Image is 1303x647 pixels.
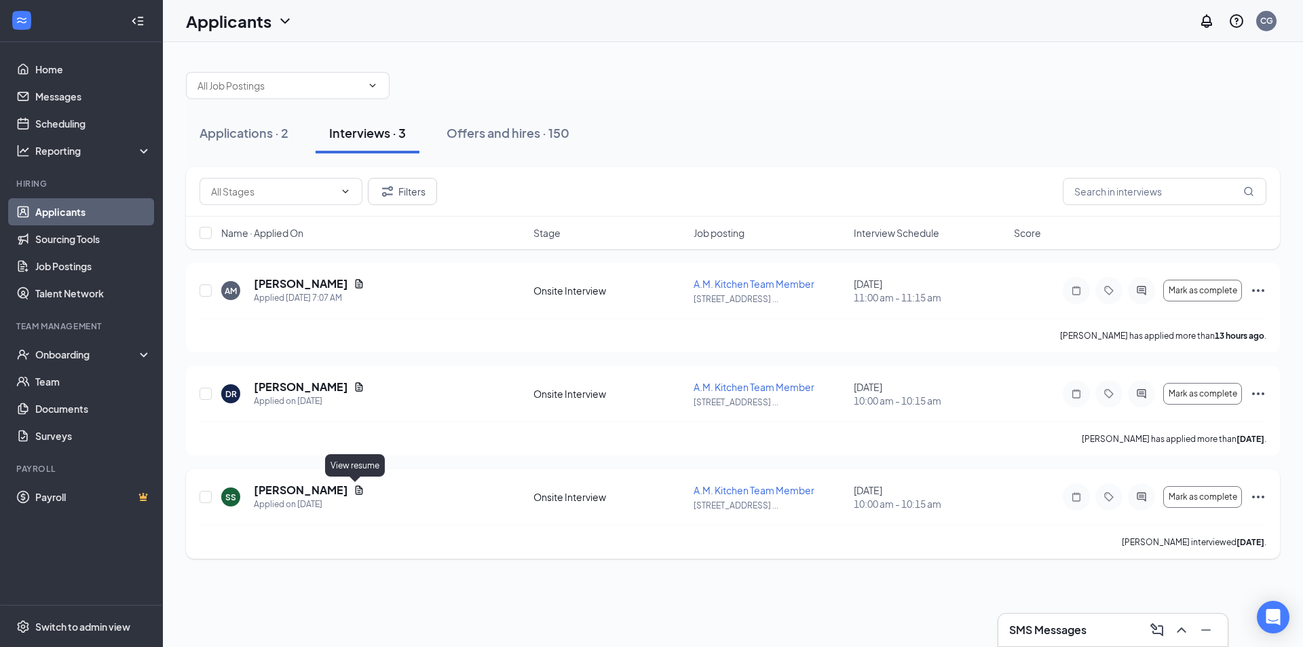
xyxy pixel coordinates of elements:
[16,144,30,158] svg: Analysis
[354,382,364,392] svg: Document
[1173,622,1190,638] svg: ChevronUp
[1169,492,1237,502] span: Mark as complete
[1250,386,1266,402] svg: Ellipses
[1068,285,1084,296] svg: Note
[16,178,149,189] div: Hiring
[694,484,814,496] span: A.M. Kitchen Team Member
[1198,13,1215,29] svg: Notifications
[1257,601,1289,633] div: Open Intercom Messenger
[694,278,814,290] span: A.M. Kitchen Team Member
[447,124,569,141] div: Offers and hires · 150
[1133,492,1150,502] svg: ActiveChat
[1236,434,1264,444] b: [DATE]
[1068,492,1084,502] svg: Note
[35,110,151,137] a: Scheduling
[225,492,236,503] div: SS
[694,500,846,511] p: [STREET_ADDRESS] ...
[694,396,846,408] p: [STREET_ADDRESS] ...
[225,285,237,297] div: AM
[1195,619,1217,641] button: Minimize
[16,320,149,332] div: Team Management
[131,14,145,28] svg: Collapse
[354,278,364,289] svg: Document
[1171,619,1192,641] button: ChevronUp
[1149,622,1165,638] svg: ComposeMessage
[854,277,1006,304] div: [DATE]
[35,422,151,449] a: Surveys
[35,83,151,110] a: Messages
[1060,330,1266,341] p: [PERSON_NAME] has applied more than .
[225,388,237,400] div: DR
[1146,619,1168,641] button: ComposeMessage
[329,124,406,141] div: Interviews · 3
[1014,226,1041,240] span: Score
[533,284,685,297] div: Onsite Interview
[854,291,1006,304] span: 11:00 am - 11:15 am
[16,620,30,633] svg: Settings
[35,144,152,158] div: Reporting
[1009,623,1087,637] h3: SMS Messages
[211,184,335,199] input: All Stages
[854,226,939,240] span: Interview Schedule
[1063,178,1266,205] input: Search in interviews
[1198,622,1214,638] svg: Minimize
[1243,186,1254,197] svg: MagnifyingGlass
[1163,486,1242,508] button: Mark as complete
[1101,492,1117,502] svg: Tag
[694,293,846,305] p: [STREET_ADDRESS] ...
[186,10,271,33] h1: Applicants
[533,226,561,240] span: Stage
[1236,537,1264,547] b: [DATE]
[533,490,685,504] div: Onsite Interview
[254,380,348,394] h5: [PERSON_NAME]
[1215,331,1264,341] b: 13 hours ago
[1163,383,1242,405] button: Mark as complete
[35,198,151,225] a: Applicants
[1169,286,1237,295] span: Mark as complete
[1101,285,1117,296] svg: Tag
[277,13,293,29] svg: ChevronDown
[1260,15,1273,26] div: CG
[854,380,1006,407] div: [DATE]
[254,498,364,511] div: Applied on [DATE]
[35,483,151,511] a: PayrollCrown
[354,485,364,496] svg: Document
[16,348,30,361] svg: UserCheck
[854,483,1006,511] div: [DATE]
[854,497,1006,511] span: 10:00 am - 10:15 am
[221,226,303,240] span: Name · Applied On
[254,291,364,305] div: Applied [DATE] 7:07 AM
[379,183,396,200] svg: Filter
[694,381,814,393] span: A.M. Kitchen Team Member
[254,483,348,498] h5: [PERSON_NAME]
[254,394,364,408] div: Applied on [DATE]
[1082,433,1266,445] p: [PERSON_NAME] has applied more than .
[1101,388,1117,399] svg: Tag
[1068,388,1084,399] svg: Note
[35,368,151,395] a: Team
[340,186,351,197] svg: ChevronDown
[197,78,362,93] input: All Job Postings
[1228,13,1245,29] svg: QuestionInfo
[325,454,385,477] div: View resume
[533,387,685,401] div: Onsite Interview
[35,225,151,253] a: Sourcing Tools
[1250,489,1266,505] svg: Ellipses
[1133,388,1150,399] svg: ActiveChat
[694,226,744,240] span: Job posting
[1250,282,1266,299] svg: Ellipses
[35,56,151,83] a: Home
[35,348,140,361] div: Onboarding
[1122,536,1266,548] p: [PERSON_NAME] interviewed .
[15,14,29,27] svg: WorkstreamLogo
[1163,280,1242,301] button: Mark as complete
[254,276,348,291] h5: [PERSON_NAME]
[16,463,149,475] div: Payroll
[35,395,151,422] a: Documents
[367,80,378,91] svg: ChevronDown
[368,178,437,205] button: Filter Filters
[1169,389,1237,399] span: Mark as complete
[35,620,130,633] div: Switch to admin view
[35,280,151,307] a: Talent Network
[35,253,151,280] a: Job Postings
